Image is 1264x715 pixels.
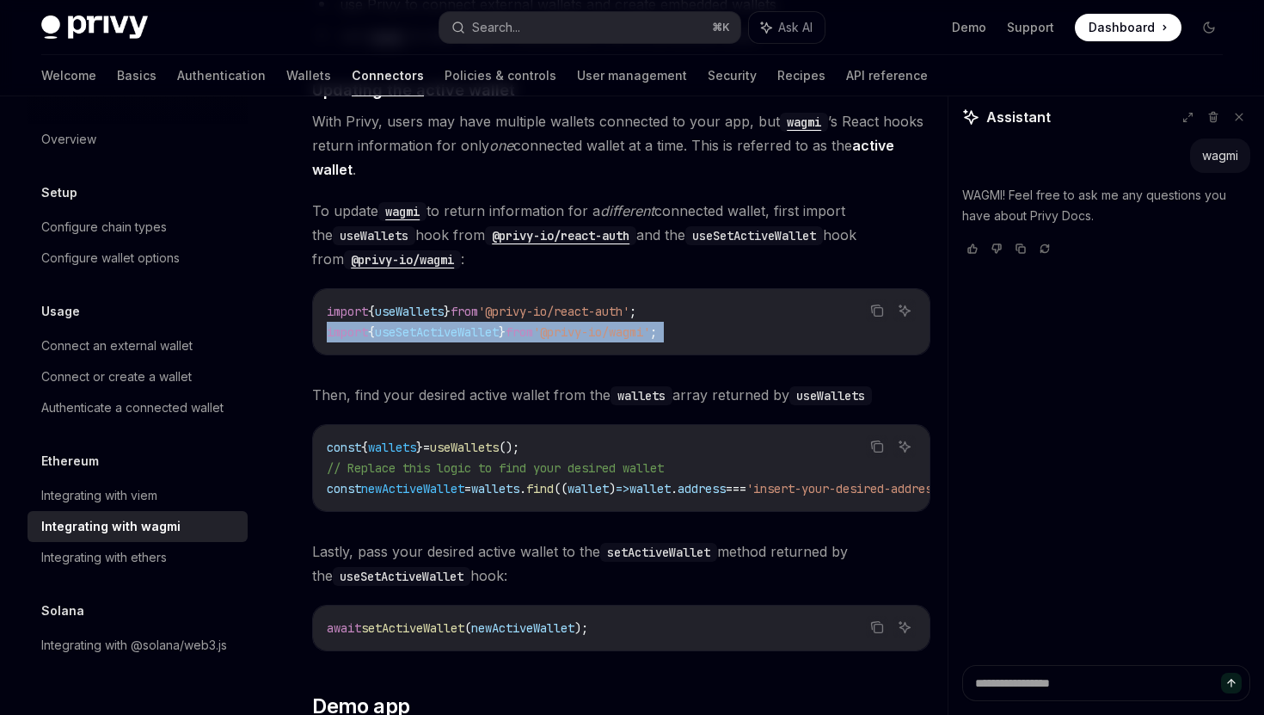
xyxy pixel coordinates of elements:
[554,481,568,496] span: ((
[177,55,266,96] a: Authentication
[519,481,526,496] span: .
[1007,19,1054,36] a: Support
[472,17,520,38] div: Search...
[375,304,444,319] span: useWallets
[41,15,148,40] img: dark logo
[28,392,248,423] a: Authenticate a connected wallet
[485,226,636,245] code: @privy-io/react-auth
[41,248,180,268] div: Configure wallet options
[28,542,248,573] a: Integrating with ethers
[312,137,894,178] strong: active wallet
[708,55,757,96] a: Security
[41,451,99,472] h5: Ethereum
[609,481,616,496] span: )
[344,250,461,268] a: @privy-io/wagmi
[430,440,499,455] span: useWallets
[962,185,1250,226] p: WAGMI! Feel free to ask me any questions you have about Privy Docs.
[352,55,424,96] a: Connectors
[489,137,513,154] em: one
[28,330,248,361] a: Connect an external wallet
[846,55,928,96] a: API reference
[312,539,930,588] span: Lastly, pass your desired active wallet to the method returned by the hook:
[28,511,248,542] a: Integrating with wagmi
[41,516,181,537] div: Integrating with wagmi
[616,481,629,496] span: =>
[1195,14,1223,41] button: Toggle dark mode
[685,226,823,245] code: useSetActiveWallet
[41,601,84,621] h5: Solana
[574,620,588,636] span: );
[1075,14,1181,41] a: Dashboard
[423,440,430,455] span: =
[726,481,746,496] span: ===
[499,440,519,455] span: ();
[327,481,361,496] span: const
[893,435,916,458] button: Ask AI
[464,620,471,636] span: (
[1089,19,1155,36] span: Dashboard
[712,21,730,34] span: ⌘ K
[952,19,986,36] a: Demo
[344,250,461,269] code: @privy-io/wagmi
[41,398,224,418] div: Authenticate a connected wallet
[312,199,930,271] span: To update to return information for a connected wallet, first import the hook from and the hook f...
[286,55,331,96] a: Wallets
[28,124,248,155] a: Overview
[28,480,248,511] a: Integrating with viem
[526,481,554,496] span: find
[866,299,888,322] button: Copy the contents from the code block
[893,616,916,638] button: Ask AI
[986,107,1051,127] span: Assistant
[41,367,192,387] div: Connect or create a wallet
[789,386,872,405] code: useWallets
[28,243,248,274] a: Configure wallet options
[893,299,916,322] button: Ask AI
[41,182,77,203] h5: Setup
[629,481,671,496] span: wallet
[439,12,739,43] button: Search...⌘K
[312,109,930,182] span: With Privy, users may have multiple wallets connected to your app, but ’s React hooks return info...
[327,460,664,476] span: // Replace this logic to find your desired wallet
[568,481,609,496] span: wallet
[378,202,426,219] a: wagmi
[41,336,193,356] div: Connect an external wallet
[650,324,657,340] span: ;
[41,55,96,96] a: Welcome
[361,620,464,636] span: setActiveWallet
[368,440,416,455] span: wallets
[671,481,678,496] span: .
[464,481,471,496] span: =
[41,301,80,322] h5: Usage
[780,113,828,132] code: wagmi
[499,324,506,340] span: }
[866,616,888,638] button: Copy the contents from the code block
[778,19,813,36] span: Ask AI
[1221,673,1242,693] button: Send message
[375,324,499,340] span: useSetActiveWallet
[866,435,888,458] button: Copy the contents from the code block
[117,55,156,96] a: Basics
[577,55,687,96] a: User management
[41,547,167,568] div: Integrating with ethers
[333,226,415,245] code: useWallets
[28,630,248,661] a: Integrating with @solana/web3.js
[777,55,825,96] a: Recipes
[749,12,825,43] button: Ask AI
[41,635,227,656] div: Integrating with @solana/web3.js
[368,324,375,340] span: {
[746,481,946,496] span: 'insert-your-desired-address'
[333,567,470,586] code: useSetActiveWallet
[611,386,672,405] code: wallets
[416,440,423,455] span: }
[378,202,426,221] code: wagmi
[327,440,361,455] span: const
[600,202,654,219] em: different
[444,304,451,319] span: }
[327,620,361,636] span: await
[28,212,248,243] a: Configure chain types
[451,304,478,319] span: from
[629,304,636,319] span: ;
[361,481,464,496] span: newActiveWallet
[445,55,556,96] a: Policies & controls
[327,324,368,340] span: import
